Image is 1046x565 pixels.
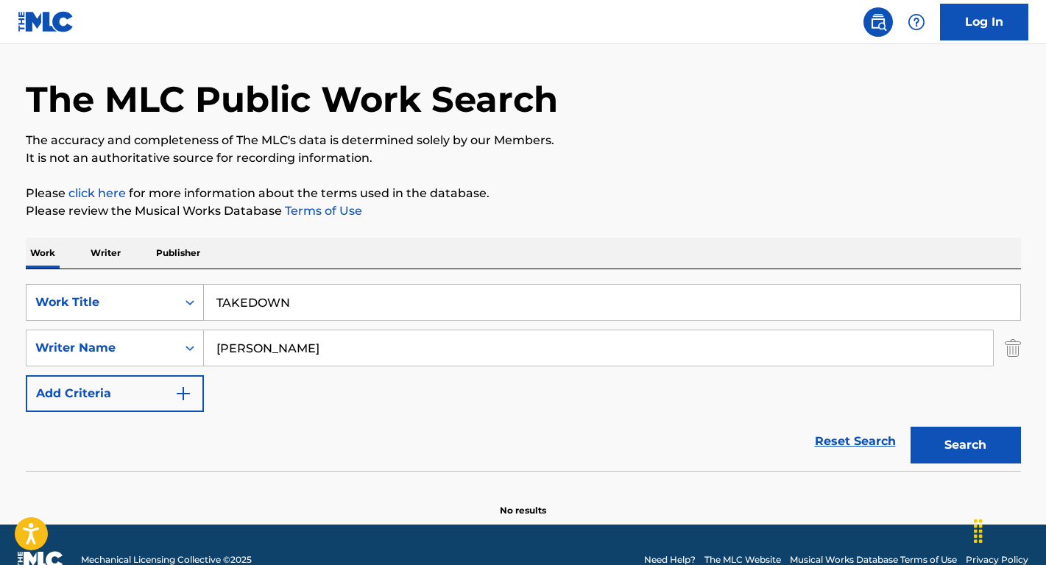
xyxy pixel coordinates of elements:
[967,509,990,553] div: Glisser
[26,238,60,269] p: Work
[26,375,204,412] button: Add Criteria
[18,11,74,32] img: MLC Logo
[940,4,1028,40] a: Log In
[908,13,925,31] img: help
[35,294,168,311] div: Work Title
[68,186,126,200] a: click here
[35,339,168,357] div: Writer Name
[808,425,903,458] a: Reset Search
[26,77,558,121] h1: The MLC Public Work Search
[174,385,192,402] img: 9d2ae6d4665cec9f34b9.svg
[869,13,887,31] img: search
[86,238,125,269] p: Writer
[26,132,1021,149] p: The accuracy and completeness of The MLC's data is determined solely by our Members.
[1005,330,1021,366] img: Delete Criterion
[26,284,1021,471] form: Search Form
[902,7,931,37] div: Help
[863,7,893,37] a: Public Search
[26,202,1021,220] p: Please review the Musical Works Database
[152,238,205,269] p: Publisher
[26,149,1021,167] p: It is not an authoritative source for recording information.
[500,486,546,517] p: No results
[26,185,1021,202] p: Please for more information about the terms used in the database.
[282,204,362,218] a: Terms of Use
[911,427,1021,463] button: Search
[972,494,1046,565] iframe: Chat Widget
[972,494,1046,565] div: Widget de chat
